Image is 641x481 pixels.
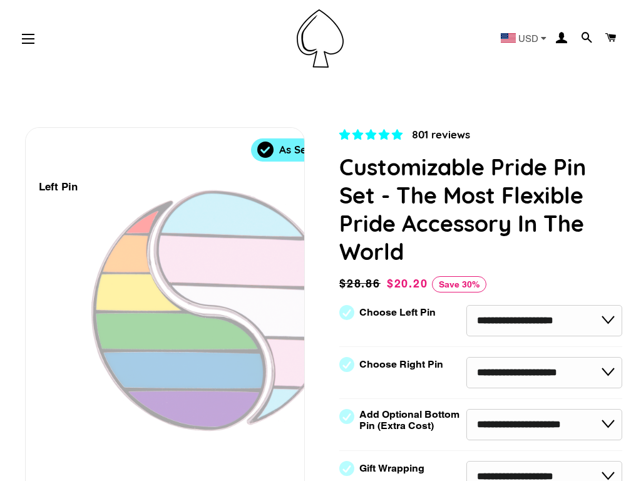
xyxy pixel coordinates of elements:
[432,276,486,292] span: Save 30%
[339,153,622,266] h1: Customizable Pride Pin Set - The Most Flexible Pride Accessory In The World
[297,9,344,68] img: Pin-Ace
[359,359,443,370] label: Choose Right Pin
[339,128,406,141] span: 4.83 stars
[359,463,424,474] label: Gift Wrapping
[359,307,436,318] label: Choose Left Pin
[359,409,464,432] label: Add Optional Bottom Pin (Extra Cost)
[387,277,428,290] span: $20.20
[518,34,538,43] span: USD
[339,275,384,292] span: $28.86
[412,128,470,141] span: 801 reviews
